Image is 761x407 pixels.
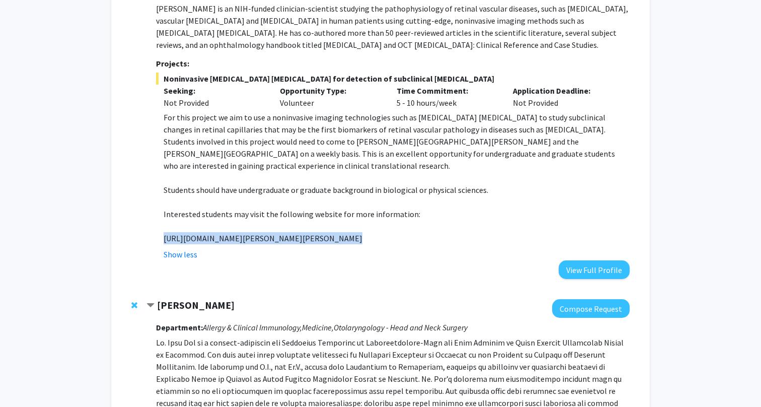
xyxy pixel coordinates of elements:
button: Show less [164,248,197,260]
strong: Department: [156,322,203,332]
p: Opportunity Type: [280,85,382,97]
p: [URL][DOMAIN_NAME][PERSON_NAME][PERSON_NAME] [164,232,630,244]
div: Not Provided [164,97,265,109]
strong: Projects: [156,58,189,69]
p: Interested students may visit the following website for more information: [164,208,630,220]
i: Medicine, [302,322,334,332]
p: Seeking: [164,85,265,97]
i: Allergy & Clinical Immunology, [203,322,302,332]
p: Time Commitment: [397,85,498,97]
button: View Full Profile [559,260,630,279]
div: Volunteer [272,85,389,109]
p: For this project we aim to use a noninvasive imaging technologies such as [MEDICAL_DATA] [MEDICAL... [164,111,630,172]
i: Otolaryngology - Head and Neck Surgery [334,322,468,332]
span: Contract Jean Kim Bookmark [146,302,155,310]
button: Compose Request to Jean Kim [552,299,630,318]
p: Students should have undergraduate or graduate background in biological or physical sciences. [164,184,630,196]
p: Application Deadline: [513,85,615,97]
iframe: Chat [8,362,43,399]
p: [PERSON_NAME] is an NIH-funded clinician-scientist studying the pathophysiology of retinal vascul... [156,3,630,51]
span: Remove Jean Kim from bookmarks [131,301,137,309]
div: 5 - 10 hours/week [389,85,506,109]
div: Not Provided [505,85,622,109]
span: Noninvasive [MEDICAL_DATA] [MEDICAL_DATA] for detection of subclinical [MEDICAL_DATA] [156,73,630,85]
strong: [PERSON_NAME] [157,299,235,311]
